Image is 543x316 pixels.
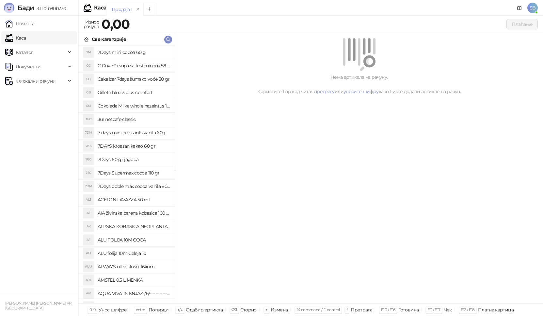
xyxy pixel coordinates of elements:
[98,194,171,205] h4: ACETON LAVAZZA 50 ml
[98,261,171,272] h4: ALWAYS ultra ulošci 16kom
[265,307,267,312] span: +
[98,60,171,71] h4: C Goveđa supa sa testeninom 58 grama
[351,306,372,314] div: Претрага
[112,6,132,13] div: Продаја 1
[527,3,538,13] span: SB
[398,306,419,314] div: Готовина
[83,248,94,258] div: AF1
[98,47,171,58] h4: 7Days mini cocoa 60 g
[4,3,14,13] img: Logo
[5,301,72,310] small: [PERSON_NAME] [PERSON_NAME] PR [GEOGRAPHIC_DATA]
[83,127,94,138] div: 7DM
[98,302,171,312] h4: AQUA VIVA REBOOT 0.75L-/12/--
[18,4,34,12] span: Бади
[83,288,94,299] div: AV1
[83,181,94,191] div: 7DM
[461,307,475,312] span: F12 / F18
[514,3,525,13] a: Документација
[98,221,171,232] h4: ALPSKA KOBASICA NEOPLANTA
[99,306,127,314] div: Унос шифре
[98,168,171,178] h4: 7Days Supermax cocoa 110 gr
[83,60,94,71] div: CG
[16,60,40,73] span: Документи
[16,46,33,59] span: Каталог
[98,154,171,165] h4: 7Days 60 gr jagoda
[149,306,169,314] div: Потврди
[183,74,535,95] div: Нема артикала на рачуну. Користите бар код читач, или како бисте додали артикле на рачун.
[240,306,257,314] div: Сторно
[346,307,347,312] span: f
[98,181,171,191] h4: 7Days doble max cocoa vanila 80 gr
[98,235,171,245] h4: ALU FOLIJA 10M COCA
[343,89,379,94] a: унесите шифру
[98,101,171,111] h4: Čokolada Milka whole hazelntus 100 gr
[98,87,171,98] h4: Gillete blue 3 plus comfort
[143,3,156,16] button: Add tab
[186,306,223,314] div: Одабир артикла
[136,307,145,312] span: enter
[83,221,94,232] div: AK
[134,7,142,12] button: remove
[5,17,35,30] a: Почетна
[506,19,538,29] button: Плаћање
[83,302,94,312] div: AVR
[478,306,514,314] div: Платна картица
[427,307,440,312] span: F11 / F17
[98,208,171,218] h4: AIA živinska barena kobasica 100 gr
[83,74,94,84] div: CB
[98,248,171,258] h4: ALU folija 10m Celeja 10
[232,307,237,312] span: ⌫
[314,89,335,94] a: претрагу
[444,306,452,314] div: Чек
[296,307,340,312] span: ⌘ command / ⌃ control
[83,168,94,178] div: 7SC
[83,261,94,272] div: AUU
[92,36,126,43] div: Све категорије
[89,307,95,312] span: 0-9
[34,6,66,11] span: 3.11.0-b80b730
[79,46,176,303] div: grid
[83,235,94,245] div: AF
[83,87,94,98] div: GB
[83,101,94,111] div: ČM
[82,18,100,31] div: Износ рачуна
[102,16,130,32] strong: 0,00
[5,31,26,44] a: Каса
[98,114,171,125] h4: 3u1 nescafe classic
[16,75,56,88] span: Фискални рачуни
[381,307,395,312] span: F10 / F16
[83,275,94,285] div: A0L
[98,127,171,138] h4: 7 days mini crossants vanila 60g
[83,208,94,218] div: AŽ
[98,74,171,84] h4: Cake bar 7days šumsko voće 30 gr
[83,114,94,125] div: 3NC
[98,141,171,151] h4: 7DAYS kroasan kakao 60 gr
[83,194,94,205] div: AL5
[98,275,171,285] h4: AMSTEL 0,5 LIMENKA
[94,5,106,10] div: Каса
[271,306,288,314] div: Измена
[177,307,183,312] span: ↑/↓
[83,141,94,151] div: 7KK
[83,47,94,58] div: 7M
[83,154,94,165] div: 76G
[98,288,171,299] h4: AQUA VIVA 1.5 KNJAZ-/6/-----------------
